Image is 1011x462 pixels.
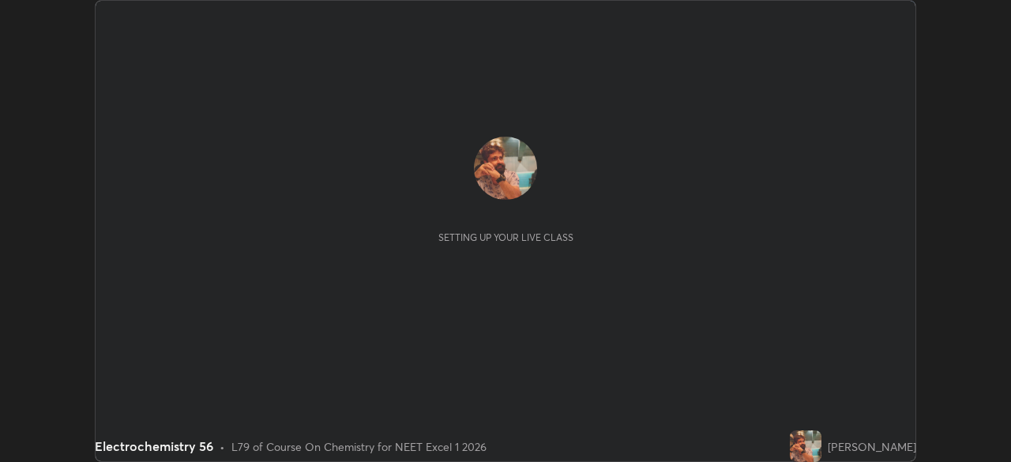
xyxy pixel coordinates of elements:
div: Electrochemistry 56 [95,437,213,456]
div: L79 of Course On Chemistry for NEET Excel 1 2026 [231,438,487,455]
img: e048503ee0274020b35ac9d8a75090a4.jpg [474,137,537,200]
div: • [220,438,225,455]
div: [PERSON_NAME] [828,438,916,455]
div: Setting up your live class [438,231,573,243]
img: e048503ee0274020b35ac9d8a75090a4.jpg [790,430,821,462]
